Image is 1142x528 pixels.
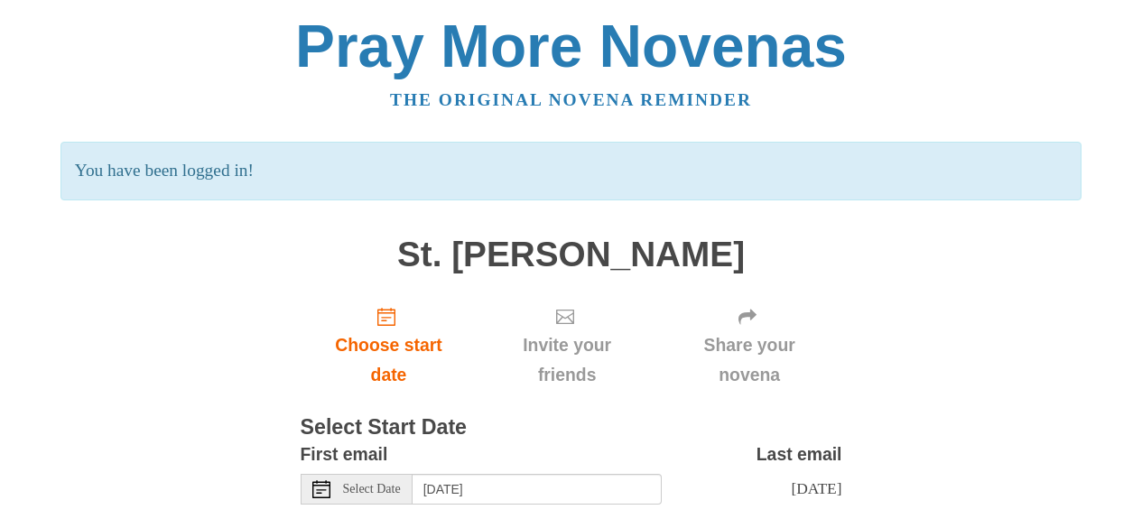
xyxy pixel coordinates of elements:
a: The original novena reminder [390,90,752,109]
span: Choose start date [319,330,460,390]
a: Pray More Novenas [295,13,847,79]
h3: Select Start Date [301,416,842,440]
span: [DATE] [791,479,841,497]
label: First email [301,440,388,469]
div: Click "Next" to confirm your start date first. [477,292,656,399]
p: You have been logged in! [60,142,1082,200]
a: Choose start date [301,292,478,399]
label: Last email [757,440,842,469]
span: Select Date [343,483,401,496]
span: Share your novena [675,330,824,390]
span: Invite your friends [495,330,638,390]
div: Click "Next" to confirm your start date first. [657,292,842,399]
h1: St. [PERSON_NAME] [301,236,842,274]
